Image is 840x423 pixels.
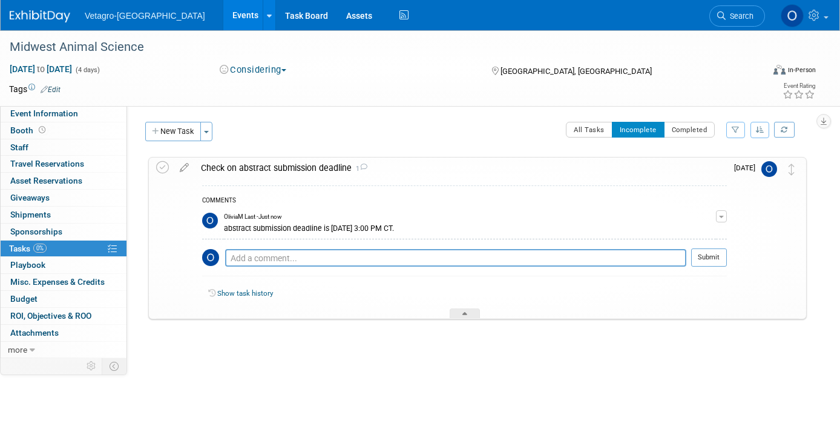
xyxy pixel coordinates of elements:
[787,65,816,75] div: In-Person
[1,224,126,240] a: Sponsorships
[781,4,804,27] img: OliviaM Last
[1,207,126,223] a: Shipments
[1,342,126,358] a: more
[8,345,27,355] span: more
[9,83,61,95] td: Tags
[35,64,47,74] span: to
[783,83,815,89] div: Event Rating
[500,67,652,76] span: [GEOGRAPHIC_DATA], [GEOGRAPHIC_DATA]
[224,213,281,221] span: OliviaM Last - Just now
[9,244,47,253] span: Tasks
[1,241,126,257] a: Tasks0%
[10,125,48,135] span: Booth
[81,358,102,374] td: Personalize Event Tab Strip
[734,164,761,172] span: [DATE]
[10,193,50,202] span: Giveaways
[217,289,273,298] a: Show task history
[1,122,126,139] a: Booth
[174,162,195,173] a: edit
[1,257,126,273] a: Playbook
[33,244,47,253] span: 0%
[10,277,105,287] span: Misc. Expenses & Credits
[36,125,48,135] span: Booth not reserved yet
[1,105,126,122] a: Event Information
[709,5,765,27] a: Search
[202,249,219,266] img: OliviaM Last
[1,139,126,156] a: Staff
[1,291,126,307] a: Budget
[10,142,28,152] span: Staff
[74,66,100,74] span: (4 days)
[10,10,70,22] img: ExhibitDay
[10,328,59,338] span: Attachments
[215,64,291,76] button: Considering
[697,63,816,81] div: Event Format
[10,260,45,270] span: Playbook
[1,173,126,189] a: Asset Reservations
[224,222,716,233] div: abstract submission deadline is [DATE] 3:00 PM CT.
[10,108,78,118] span: Event Information
[1,274,126,290] a: Misc. Expenses & Credits
[773,65,786,75] img: Format-Inperson.png
[612,122,664,138] button: Incomplete
[195,158,727,178] div: Check on abstract submission deadline
[202,213,218,228] img: OliviaM Last
[10,176,82,185] span: Asset Reservations
[774,122,795,138] a: Refresh
[726,12,753,21] span: Search
[10,210,51,219] span: Shipments
[1,190,126,206] a: Giveaways
[145,122,201,141] button: New Task
[352,165,367,173] span: 1
[9,64,73,75] span: [DATE] [DATE]
[691,248,727,267] button: Submit
[566,122,612,138] button: All Tasks
[10,294,38,304] span: Budget
[41,85,61,94] a: Edit
[10,227,62,236] span: Sponsorships
[5,36,747,58] div: Midwest Animal Science
[789,164,795,175] i: Move task
[664,122,715,138] button: Completed
[10,159,84,168] span: Travel Reservations
[1,325,126,341] a: Attachments
[102,358,127,374] td: Toggle Event Tabs
[10,311,91,321] span: ROI, Objectives & ROO
[761,161,777,177] img: OliviaM Last
[1,156,126,172] a: Travel Reservations
[1,308,126,324] a: ROI, Objectives & ROO
[202,195,727,208] div: COMMENTS
[85,11,205,21] span: Vetagro-[GEOGRAPHIC_DATA]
